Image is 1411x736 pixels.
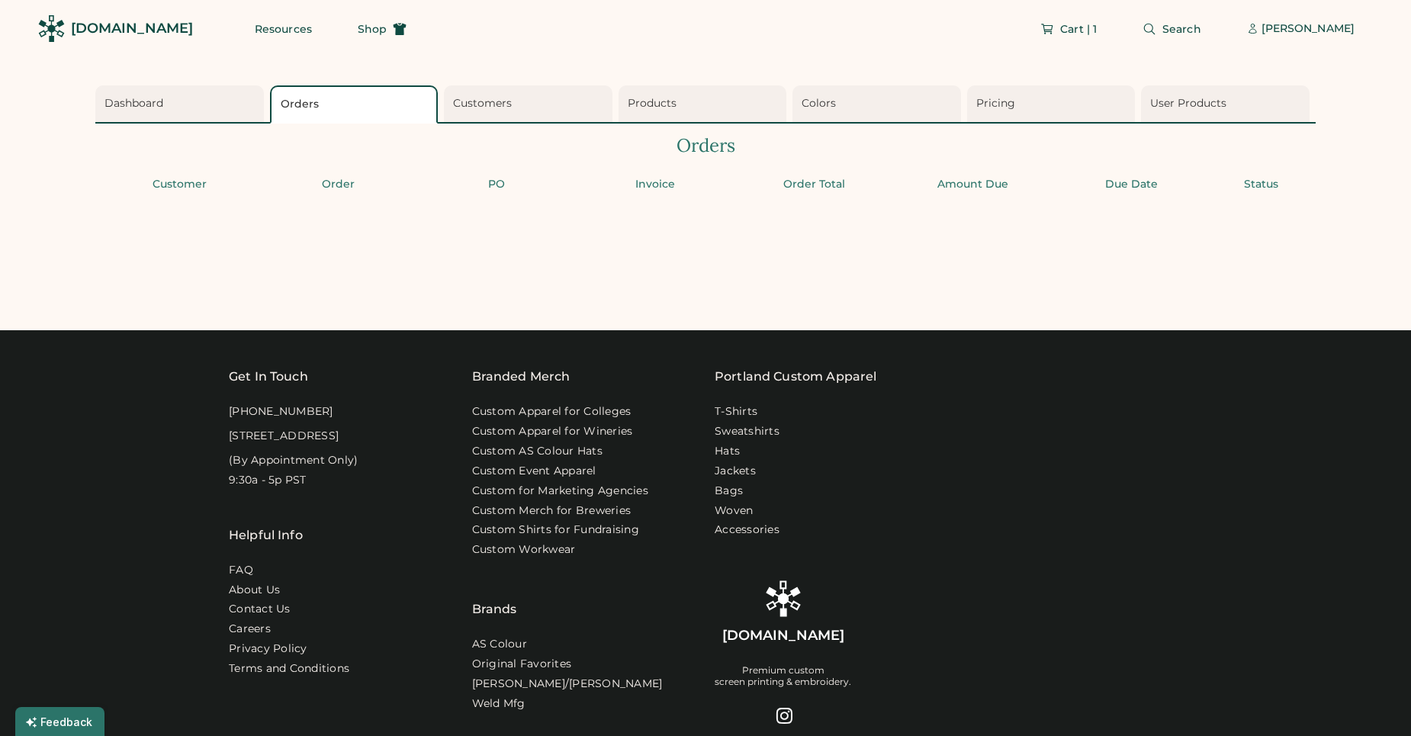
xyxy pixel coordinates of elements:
[1060,24,1097,34] span: Cart | 1
[1262,21,1355,37] div: [PERSON_NAME]
[628,96,783,111] div: Products
[765,580,802,617] img: Rendered Logo - Screens
[104,96,259,111] div: Dashboard
[229,563,253,578] a: FAQ
[229,641,307,657] a: Privacy Policy
[229,473,307,488] div: 9:30a - 5p PST
[739,177,889,192] div: Order Total
[715,368,876,386] a: Portland Custom Apparel
[715,484,743,499] a: Bags
[229,368,308,386] div: Get In Touch
[715,444,740,459] a: Hats
[472,677,663,692] a: [PERSON_NAME]/[PERSON_NAME]
[229,453,358,468] div: (By Appointment Only)
[715,503,753,519] a: Woven
[472,424,633,439] a: Custom Apparel for Wineries
[229,602,291,617] a: Contact Us
[358,24,387,34] span: Shop
[472,637,527,652] a: AS Colour
[472,542,576,558] a: Custom Workwear
[580,177,730,192] div: Invoice
[472,696,526,712] a: Weld Mfg
[472,404,632,419] a: Custom Apparel for Colleges
[1150,96,1305,111] div: User Products
[236,14,330,44] button: Resources
[715,404,757,419] a: T-Shirts
[1215,177,1307,192] div: Status
[104,177,254,192] div: Customer
[422,177,571,192] div: PO
[898,177,1047,192] div: Amount Due
[472,484,648,499] a: Custom for Marketing Agencies
[472,522,639,538] a: Custom Shirts for Fundraising
[472,444,603,459] a: Custom AS Colour Hats
[229,622,271,637] a: Careers
[472,368,571,386] div: Branded Merch
[1056,177,1206,192] div: Due Date
[71,19,193,38] div: [DOMAIN_NAME]
[229,583,280,598] a: About Us
[263,177,413,192] div: Order
[95,133,1316,159] div: Orders
[1162,24,1201,34] span: Search
[229,404,333,419] div: [PHONE_NUMBER]
[472,464,596,479] a: Custom Event Apparel
[722,626,844,645] div: [DOMAIN_NAME]
[229,429,339,444] div: [STREET_ADDRESS]
[229,661,349,677] div: Terms and Conditions
[453,96,608,111] div: Customers
[472,503,632,519] a: Custom Merch for Breweries
[229,526,303,545] div: Helpful Info
[715,522,779,538] a: Accessories
[472,562,517,619] div: Brands
[281,97,432,112] div: Orders
[1022,14,1115,44] button: Cart | 1
[802,96,956,111] div: Colors
[715,464,756,479] a: Jackets
[339,14,425,44] button: Shop
[715,664,851,689] div: Premium custom screen printing & embroidery.
[715,424,779,439] a: Sweatshirts
[976,96,1131,111] div: Pricing
[472,657,572,672] a: Original Favorites
[38,15,65,42] img: Rendered Logo - Screens
[1124,14,1220,44] button: Search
